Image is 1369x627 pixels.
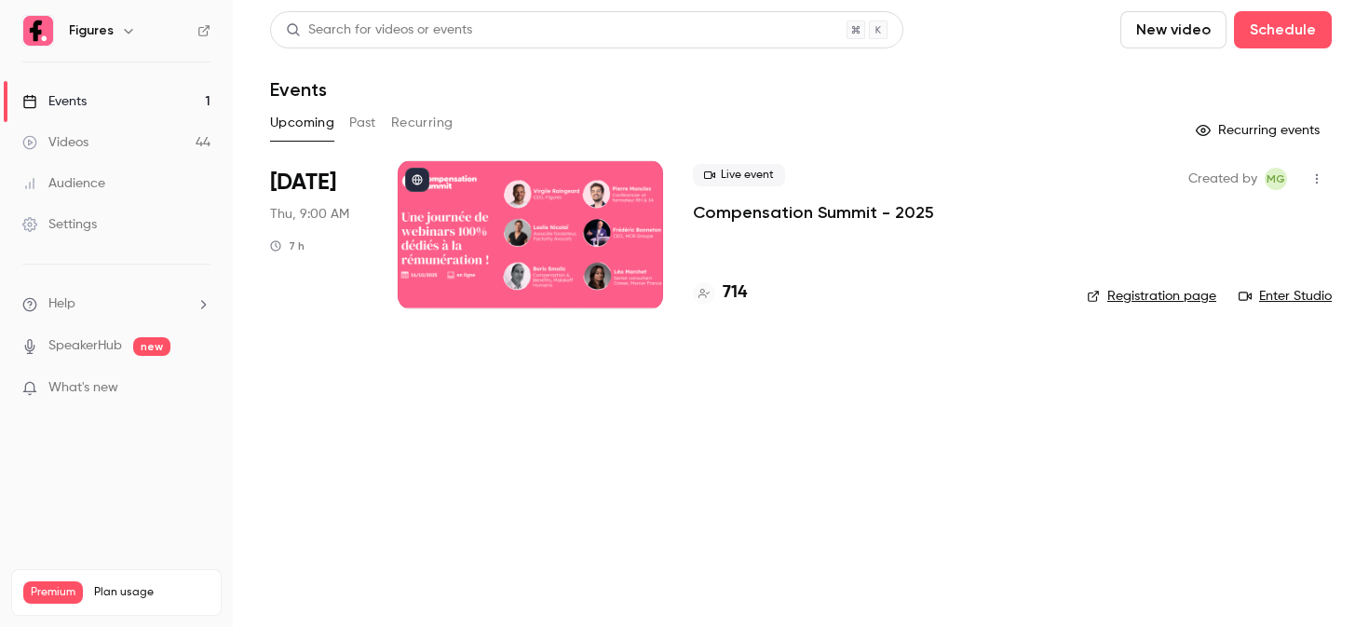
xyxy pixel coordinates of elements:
[286,20,472,40] div: Search for videos or events
[22,92,87,111] div: Events
[693,164,785,186] span: Live event
[22,133,88,152] div: Videos
[94,585,210,600] span: Plan usage
[270,168,336,198] span: [DATE]
[48,378,118,398] span: What's new
[391,108,454,138] button: Recurring
[693,201,934,224] a: Compensation Summit - 2025
[48,336,122,356] a: SpeakerHub
[188,380,210,397] iframe: Noticeable Trigger
[723,280,747,306] h4: 714
[270,108,334,138] button: Upcoming
[69,21,114,40] h6: Figures
[133,337,170,356] span: new
[349,108,376,138] button: Past
[1188,168,1257,190] span: Created by
[22,215,97,234] div: Settings
[1087,287,1216,306] a: Registration page
[1267,168,1285,190] span: MG
[23,16,53,46] img: Figures
[22,174,105,193] div: Audience
[270,160,368,309] div: Oct 16 Thu, 9:00 AM (Europe/Paris)
[270,205,349,224] span: Thu, 9:00 AM
[270,239,305,253] div: 7 h
[1187,116,1332,145] button: Recurring events
[1234,11,1332,48] button: Schedule
[270,78,327,101] h1: Events
[1265,168,1287,190] span: Mégane Gateau
[22,294,210,314] li: help-dropdown-opener
[48,294,75,314] span: Help
[693,280,747,306] a: 714
[1120,11,1227,48] button: New video
[23,581,83,604] span: Premium
[1239,287,1332,306] a: Enter Studio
